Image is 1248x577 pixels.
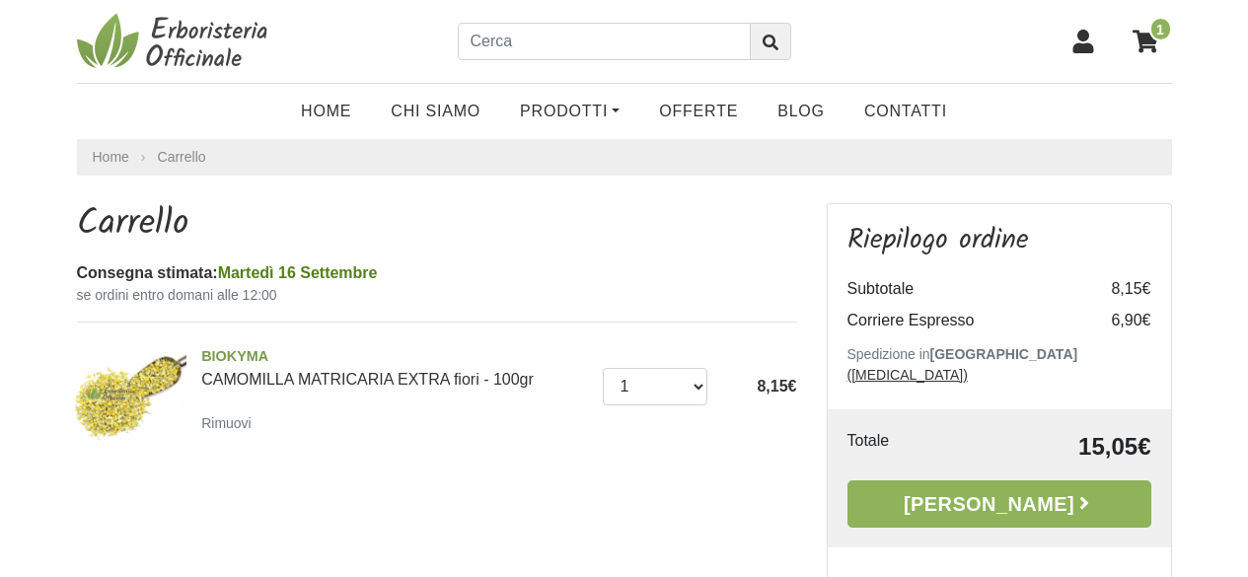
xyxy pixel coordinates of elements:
[371,92,500,131] a: Chi Siamo
[847,344,1151,386] p: Spedizione in
[77,285,797,306] small: se ordini entro domani alle 12:00
[847,367,968,383] a: ([MEDICAL_DATA])
[1149,17,1172,41] span: 1
[847,480,1151,528] a: [PERSON_NAME]
[844,92,967,131] a: Contatti
[757,378,796,395] span: 8,15€
[758,92,844,131] a: Blog
[218,264,378,281] span: Martedì 16 Settembre
[70,338,187,456] img: CAMOMILLA MATRICARIA EXTRA fiori - 100gr
[77,12,274,71] img: Erboristeria Officinale
[77,139,1172,176] nav: breadcrumb
[77,261,797,285] div: Consegna stimata:
[201,346,588,388] a: BIOKYMACAMOMILLA MATRICARIA EXTRA fiori - 100gr
[1123,17,1172,66] a: 1
[1072,305,1151,336] td: 6,90€
[201,410,259,435] a: Rimuovi
[639,92,758,131] a: OFFERTE
[201,346,588,368] span: BIOKYMA
[959,429,1151,465] td: 15,05€
[1072,273,1151,305] td: 8,15€
[158,149,206,165] a: Carrello
[281,92,371,131] a: Home
[847,305,1072,336] td: Corriere Espresso
[201,415,252,431] small: Rimuovi
[847,429,959,465] td: Totale
[847,273,1072,305] td: Subtotale
[77,203,797,246] h1: Carrello
[847,224,1151,257] h3: Riepilogo ordine
[930,346,1078,362] b: [GEOGRAPHIC_DATA]
[458,23,751,60] input: Cerca
[500,92,639,131] a: Prodotti
[93,147,129,168] a: Home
